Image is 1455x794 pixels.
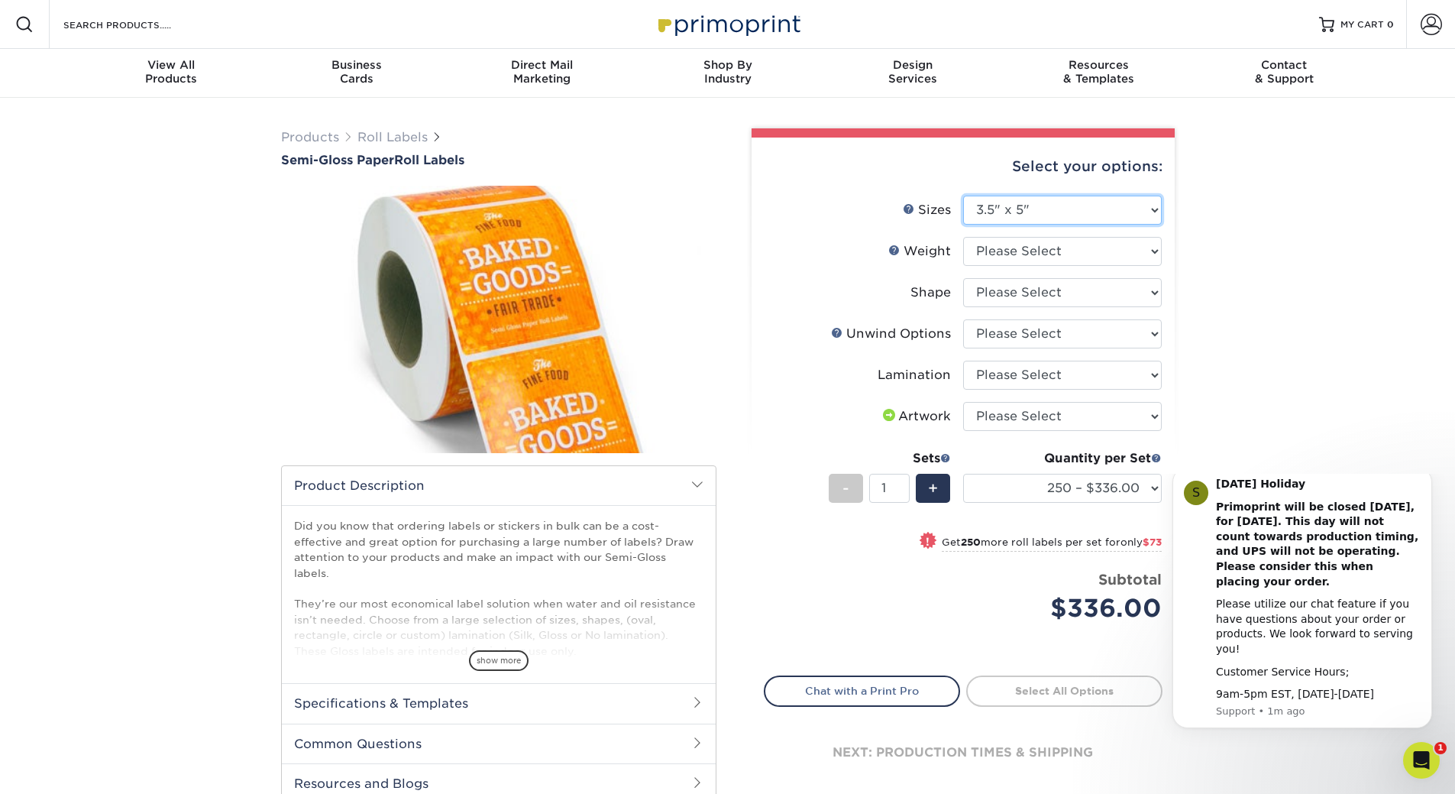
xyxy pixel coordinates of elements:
div: Services [820,58,1006,86]
a: View AllProducts [79,49,264,98]
div: & Templates [1006,58,1191,86]
div: Select your options: [764,138,1162,196]
div: 9am-5pm EST, [DATE]-[DATE] [66,213,271,228]
div: Industry [635,58,820,86]
span: Business [264,58,449,72]
div: Please utilize our chat feature if you have questions about your order or products. We look forwa... [66,123,271,183]
div: $336.00 [975,590,1162,627]
span: Direct Mail [449,58,635,72]
h2: Common Questions [282,724,716,763]
a: Select All Options [966,676,1162,706]
div: Lamination [878,366,951,384]
div: Weight [888,242,951,261]
div: Quantity per Set [963,449,1162,468]
strong: Subtotal [1098,571,1162,588]
span: Contact [1191,58,1377,72]
span: MY CART [1340,18,1384,31]
h2: Specifications & Templates [282,683,716,723]
a: Products [281,130,339,144]
div: Unwind Options [831,325,951,343]
div: Shape [910,284,951,302]
span: show more [469,650,529,671]
a: Chat with a Print Pro [764,676,960,706]
iframe: Intercom live chat [1403,742,1440,779]
a: Resources& Templates [1006,49,1191,98]
a: BusinessCards [264,49,449,98]
span: 0 [1387,19,1394,30]
div: Products [79,58,264,86]
span: Design [820,58,1006,72]
a: Direct MailMarketing [449,49,635,98]
iframe: Intercom notifications message [1149,474,1455,753]
div: Marketing [449,58,635,86]
span: Semi-Gloss Paper [281,153,394,167]
div: Profile image for Support [34,7,59,31]
small: Get more roll labels per set for [942,536,1162,552]
span: only [1120,536,1162,548]
div: Message content [66,3,271,228]
div: & Support [1191,58,1377,86]
span: + [928,477,938,500]
div: Cards [264,58,449,86]
div: Artwork [880,407,951,426]
h2: Product Description [282,466,716,505]
span: ! [926,533,930,549]
div: Sets [829,449,951,468]
a: Semi-Gloss PaperRoll Labels [281,153,716,167]
span: $73 [1143,536,1162,548]
img: Semi-Gloss Paper 01 [281,169,716,470]
span: 1 [1434,742,1447,754]
a: Contact& Support [1191,49,1377,98]
div: Customer Service Hours; [66,191,271,206]
span: View All [79,58,264,72]
a: Shop ByIndustry [635,49,820,98]
span: Shop By [635,58,820,72]
a: Roll Labels [357,130,428,144]
div: Sizes [903,201,951,219]
img: Primoprint [652,8,804,41]
b: Primoprint will be closed [DATE], for [DATE]. This day will not count towards production timing, ... [66,27,269,114]
span: - [842,477,849,500]
h1: Roll Labels [281,153,716,167]
p: Message from Support, sent 1m ago [66,231,271,245]
input: SEARCH PRODUCTS..... [62,15,211,34]
a: DesignServices [820,49,1006,98]
strong: 250 [961,536,981,548]
b: [DATE] Holiday [66,4,156,16]
span: Resources [1006,58,1191,72]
